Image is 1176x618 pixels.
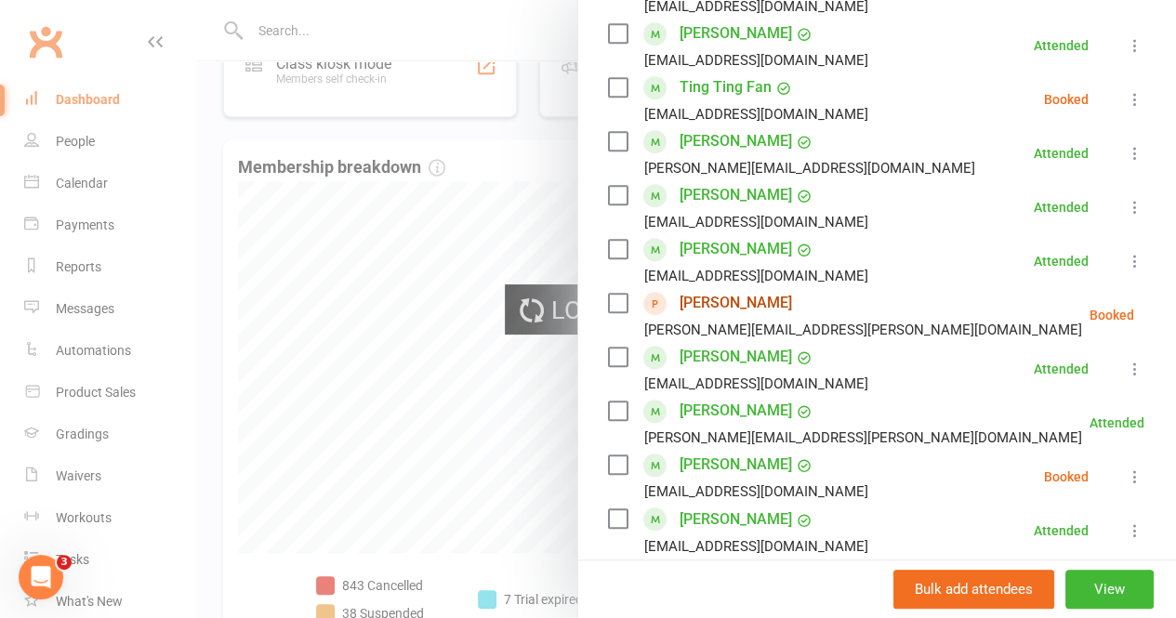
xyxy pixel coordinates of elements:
a: [PERSON_NAME] [680,342,792,372]
a: [PERSON_NAME] [680,450,792,480]
div: [EMAIL_ADDRESS][DOMAIN_NAME] [644,534,868,559]
div: [EMAIL_ADDRESS][DOMAIN_NAME] [644,48,868,72]
div: [EMAIL_ADDRESS][DOMAIN_NAME] [644,102,868,126]
div: Attended [1034,255,1089,268]
div: [EMAIL_ADDRESS][DOMAIN_NAME] [644,210,868,234]
div: Booked [1090,309,1134,322]
a: [PERSON_NAME] [680,396,792,426]
div: Attended [1034,147,1089,160]
div: [PERSON_NAME][EMAIL_ADDRESS][PERSON_NAME][DOMAIN_NAME] [644,426,1082,450]
div: Attended [1090,416,1144,429]
div: Booked [1044,93,1089,106]
div: Attended [1034,362,1089,375]
a: [PERSON_NAME] [680,559,792,588]
div: [EMAIL_ADDRESS][DOMAIN_NAME] [644,480,868,504]
button: View [1065,570,1154,609]
a: [PERSON_NAME] [680,19,792,48]
iframe: Intercom live chat [19,555,63,599]
div: [PERSON_NAME][EMAIL_ADDRESS][DOMAIN_NAME] [644,156,975,180]
div: Attended [1034,524,1089,537]
a: Ting Ting Fan [680,72,772,102]
a: [PERSON_NAME] [680,234,792,264]
a: [PERSON_NAME] [680,180,792,210]
a: [PERSON_NAME] [680,505,792,534]
div: [EMAIL_ADDRESS][DOMAIN_NAME] [644,264,868,288]
div: Booked [1044,470,1089,483]
button: Bulk add attendees [893,570,1054,609]
span: 3 [57,555,72,570]
div: [PERSON_NAME][EMAIL_ADDRESS][PERSON_NAME][DOMAIN_NAME] [644,318,1082,342]
div: Attended [1034,39,1089,52]
div: [EMAIL_ADDRESS][DOMAIN_NAME] [644,372,868,396]
a: [PERSON_NAME] [680,126,792,156]
div: Attended [1034,201,1089,214]
a: [PERSON_NAME] [680,288,792,318]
